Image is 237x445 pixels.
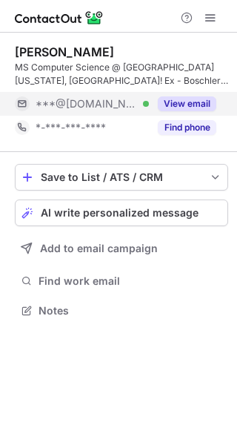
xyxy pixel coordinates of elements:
img: ContactOut v5.3.10 [15,9,104,27]
button: save-profile-one-click [15,164,228,191]
button: Notes [15,300,228,321]
div: MS Computer Science @ [GEOGRAPHIC_DATA][US_STATE], [GEOGRAPHIC_DATA]! Ex - Boschler | Ex Software... [15,61,228,88]
span: Notes [39,304,222,317]
button: Find work email [15,271,228,291]
div: Save to List / ATS / CRM [41,171,202,183]
span: AI write personalized message [41,207,198,219]
button: AI write personalized message [15,200,228,226]
button: Reveal Button [158,120,216,135]
button: Add to email campaign [15,235,228,262]
div: [PERSON_NAME] [15,44,114,59]
span: Find work email [39,274,222,288]
span: Add to email campaign [40,243,158,254]
span: ***@[DOMAIN_NAME] [36,97,138,111]
button: Reveal Button [158,96,216,111]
